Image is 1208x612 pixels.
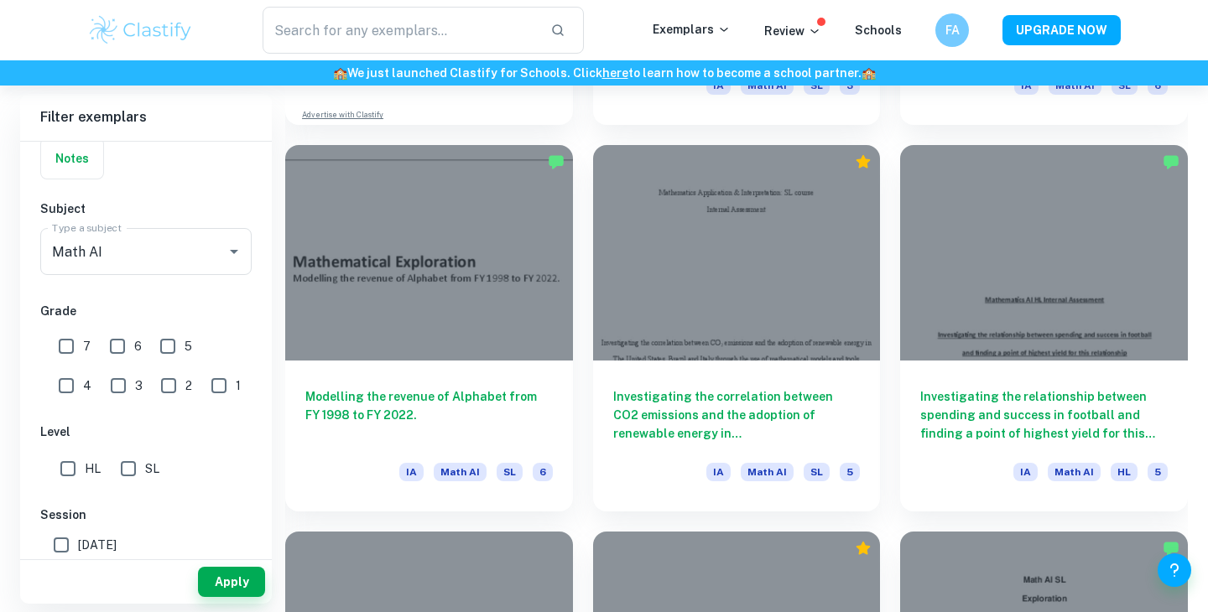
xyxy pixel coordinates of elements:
[840,463,860,481] span: 5
[706,463,731,481] span: IA
[1148,463,1168,481] span: 5
[41,138,103,179] button: Notes
[236,376,241,395] span: 1
[134,337,142,355] span: 6
[1048,463,1101,481] span: Math AI
[198,567,265,597] button: Apply
[185,337,192,355] span: 5
[302,109,383,121] a: Advertise with Clastify
[83,376,91,395] span: 4
[497,463,523,481] span: SL
[305,387,553,443] h6: Modelling the revenue of Alphabet from FY 1998 to FY 2022.
[943,21,962,39] h6: FA
[804,463,830,481] span: SL
[285,145,573,511] a: Modelling the revenue of Alphabet from FY 1998 to FY 2022.IAMath AISL6
[52,220,122,235] label: Type a subject
[602,66,628,80] a: here
[185,376,192,395] span: 2
[548,153,565,170] img: Marked
[741,463,794,481] span: Math AI
[1013,463,1038,481] span: IA
[263,7,537,54] input: Search for any exemplars...
[85,459,101,478] span: HL
[78,536,117,554] span: [DATE]
[3,64,1205,82] h6: We just launched Clastify for Schools. Click to learn how to become a school partner.
[613,387,861,443] h6: Investigating the correlation between CO2 emissions and the adoption of renewable energy in [GEOG...
[855,540,872,557] div: Premium
[593,145,881,511] a: Investigating the correlation between CO2 emissions and the adoption of renewable energy in [GEOG...
[40,506,252,524] h6: Session
[40,302,252,320] h6: Grade
[222,240,246,263] button: Open
[653,20,731,39] p: Exemplars
[1002,15,1121,45] button: UPGRADE NOW
[1158,553,1191,587] button: Help and Feedback
[434,463,487,481] span: Math AI
[40,200,252,218] h6: Subject
[145,459,159,478] span: SL
[1163,540,1179,557] img: Marked
[83,337,91,355] span: 7
[20,94,272,141] h6: Filter exemplars
[533,463,553,481] span: 6
[920,387,1168,443] h6: Investigating the relationship between spending and success in football and finding a point of hi...
[764,22,821,40] p: Review
[87,13,194,47] img: Clastify logo
[855,23,902,37] a: Schools
[855,153,872,170] div: Premium
[40,423,252,441] h6: Level
[135,376,143,395] span: 3
[333,66,347,80] span: 🏫
[399,463,424,481] span: IA
[935,13,969,47] button: FA
[1111,463,1138,481] span: HL
[900,145,1188,511] a: Investigating the relationship between spending and success in football and finding a point of hi...
[1163,153,1179,170] img: Marked
[862,66,876,80] span: 🏫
